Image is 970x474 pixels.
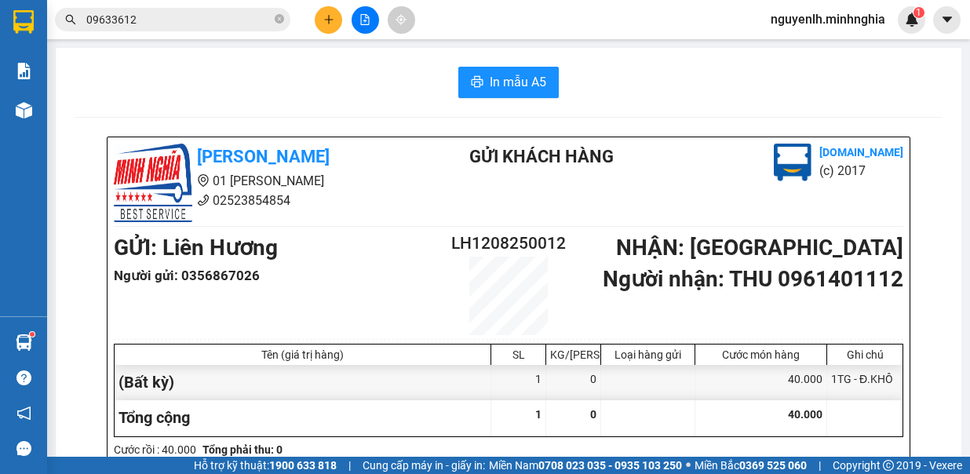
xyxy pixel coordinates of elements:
b: Người nhận : THU 0961401112 [603,266,903,292]
span: 40.000 [788,408,822,421]
li: 01 [PERSON_NAME] [114,171,406,191]
span: ⚪️ [686,462,691,469]
span: Tổng cộng [119,408,190,427]
div: (Bất kỳ) [115,365,491,400]
span: question-circle [16,370,31,385]
img: warehouse-icon [16,334,32,351]
sup: 1 [913,7,924,18]
li: (c) 2017 [819,161,903,180]
span: 1 [535,408,542,421]
div: Ghi chú [831,348,899,361]
b: Người gửi : 0356867026 [114,268,260,283]
span: Cung cấp máy in - giấy in: [363,457,485,474]
span: | [348,457,351,474]
span: caret-down [940,13,954,27]
div: Tên (giá trị hàng) [119,348,487,361]
img: logo.jpg [114,144,192,222]
span: nguyenlh.minhnghia [758,9,898,29]
span: printer [471,75,483,90]
li: 02523854854 [114,191,406,210]
span: 1 [916,7,921,18]
span: copyright [883,460,894,471]
span: phone [197,194,210,206]
span: search [65,14,76,25]
span: close-circle [275,14,284,24]
span: environment [197,174,210,187]
strong: 1900 633 818 [269,459,337,472]
b: [PERSON_NAME] [197,147,330,166]
span: close-circle [275,13,284,27]
h2: LH1208250012 [443,231,574,257]
span: 0 [590,408,596,421]
sup: 1 [30,332,35,337]
div: Loại hàng gửi [605,348,691,361]
span: notification [16,406,31,421]
div: SL [495,348,542,361]
button: aim [388,6,415,34]
span: plus [323,14,334,25]
b: NHẬN : [GEOGRAPHIC_DATA] [616,235,903,261]
button: caret-down [933,6,961,34]
b: Gửi khách hàng [469,147,614,166]
div: KG/[PERSON_NAME] [550,348,596,361]
span: Hỗ trợ kỹ thuật: [194,457,337,474]
div: Cước rồi : 40.000 [114,441,196,458]
span: aim [396,14,407,25]
img: warehouse-icon [16,102,32,118]
b: Tổng phải thu: 0 [202,443,283,456]
button: file-add [352,6,379,34]
img: icon-new-feature [905,13,919,27]
div: 1 [491,365,546,400]
span: In mẫu A5 [490,72,546,92]
div: Cước món hàng [699,348,822,361]
img: logo.jpg [774,144,811,181]
strong: 0708 023 035 - 0935 103 250 [538,459,682,472]
span: Miền Bắc [695,457,807,474]
span: | [819,457,821,474]
input: Tìm tên, số ĐT hoặc mã đơn [86,11,272,28]
img: logo-vxr [13,10,34,34]
img: solution-icon [16,63,32,79]
span: message [16,441,31,456]
b: [DOMAIN_NAME] [819,146,903,159]
button: plus [315,6,342,34]
div: 1TG - Đ.KHÔ [827,365,903,400]
div: 0 [546,365,601,400]
span: Miền Nam [489,457,682,474]
strong: 0369 525 060 [739,459,807,472]
b: GỬI : Liên Hương [114,235,278,261]
span: file-add [359,14,370,25]
div: 40.000 [695,365,827,400]
button: printerIn mẫu A5 [458,67,559,98]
